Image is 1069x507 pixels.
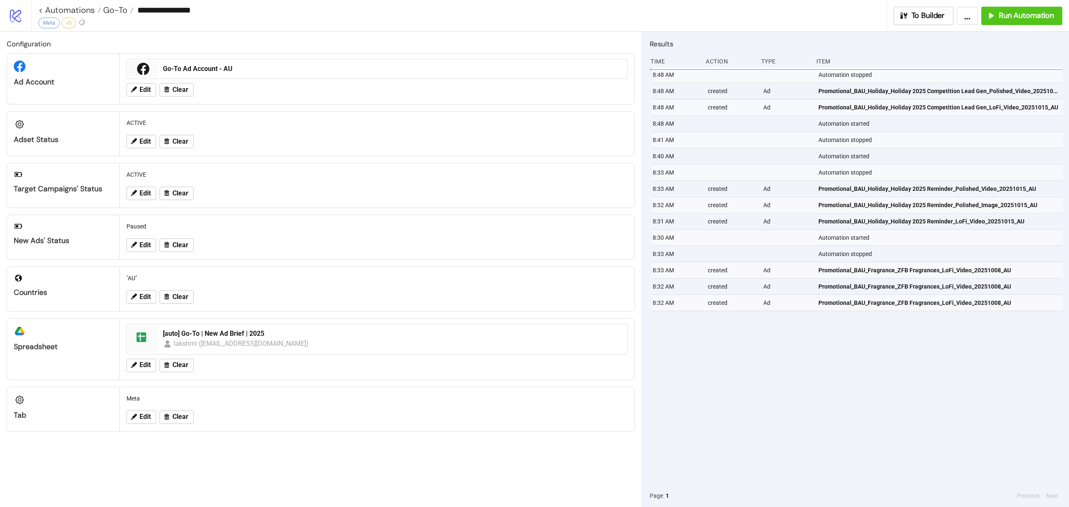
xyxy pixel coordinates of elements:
[762,295,812,311] div: Ad
[139,86,151,94] span: Edit
[160,135,194,148] button: Clear
[127,83,156,96] button: Edit
[127,238,156,252] button: Edit
[127,359,156,372] button: Edit
[139,293,151,301] span: Edit
[762,279,812,294] div: Ad
[818,67,1064,83] div: Automation stopped
[818,266,1011,275] span: Promotional_BAU_Fragrance_ZFB Fragrances_LoFi_Video_20251008_AU
[160,411,194,424] button: Clear
[707,262,756,278] div: created
[652,67,701,83] div: 8:48 AM
[707,295,756,311] div: created
[762,197,812,213] div: Ad
[172,138,188,145] span: Clear
[707,279,756,294] div: created
[762,181,812,197] div: Ad
[652,262,701,278] div: 8:33 AM
[818,99,1059,115] a: Promotional_BAU_Holiday_Holiday 2025 Competition Lead Gen_LoFi_Video_20251015_AU
[123,167,631,183] div: ACTIVE
[652,230,701,246] div: 8:30 AM
[127,411,156,424] button: Edit
[172,413,188,421] span: Clear
[160,359,194,372] button: Clear
[707,181,756,197] div: created
[760,53,810,69] div: Type
[818,83,1059,99] a: Promotional_BAU_Holiday_Holiday 2025 Competition Lead Gen_Polished_Video_20251015_AU
[160,290,194,304] button: Clear
[123,115,631,131] div: ACTIVE
[816,53,1062,69] div: Item
[652,132,701,148] div: 8:41 AM
[707,197,756,213] div: created
[818,132,1064,148] div: Automation stopped
[762,213,812,229] div: Ad
[762,83,812,99] div: Ad
[172,241,188,249] span: Clear
[163,64,622,74] div: Go-To Ad Account - AU
[957,7,978,25] button: ...
[14,184,113,194] div: Target Campaigns' Status
[818,200,1037,210] span: Promotional_BAU_Holiday_Holiday 2025 Reminder_Polished_Image_20251015_AU
[818,165,1064,180] div: Automation stopped
[707,83,756,99] div: created
[762,262,812,278] div: Ad
[999,11,1054,20] span: Run Automation
[818,181,1059,197] a: Promotional_BAU_Holiday_Holiday 2025 Reminder_Polished_Video_20251015_AU
[650,53,699,69] div: Time
[101,6,134,14] a: Go-To
[650,491,663,500] span: Page
[172,86,188,94] span: Clear
[894,7,954,25] button: To Builder
[172,293,188,301] span: Clear
[981,7,1062,25] button: Run Automation
[652,83,701,99] div: 8:48 AM
[652,213,701,229] div: 8:31 AM
[139,138,151,145] span: Edit
[14,342,113,352] div: Spreadsheet
[818,282,1011,291] span: Promotional_BAU_Fragrance_ZFB Fragrances_LoFi_Video_20251008_AU
[123,270,631,286] div: "AU"
[818,295,1059,311] a: Promotional_BAU_Fragrance_ZFB Fragrances_LoFi_Video_20251008_AU
[762,99,812,115] div: Ad
[139,361,151,369] span: Edit
[139,241,151,249] span: Edit
[652,181,701,197] div: 8:33 AM
[652,165,701,180] div: 8:33 AM
[14,288,113,297] div: Countries
[652,116,701,132] div: 8:48 AM
[38,6,101,14] a: < Automations
[818,116,1064,132] div: Automation started
[707,213,756,229] div: created
[14,77,113,87] div: Ad Account
[127,187,156,200] button: Edit
[707,99,756,115] div: created
[163,329,622,338] div: [auto] Go-To | New Ad Brief | 2025
[174,338,309,349] div: lakshmi ([EMAIL_ADDRESS][DOMAIN_NAME])
[663,491,671,500] button: 1
[652,279,701,294] div: 8:32 AM
[61,18,76,28] div: v5
[127,135,156,148] button: Edit
[160,238,194,252] button: Clear
[101,5,127,15] span: Go-To
[818,246,1064,262] div: Automation stopped
[127,290,156,304] button: Edit
[818,103,1058,112] span: Promotional_BAU_Holiday_Holiday 2025 Competition Lead Gen_LoFi_Video_20251015_AU
[818,298,1011,307] span: Promotional_BAU_Fragrance_ZFB Fragrances_LoFi_Video_20251008_AU
[7,38,635,49] h2: Configuration
[172,361,188,369] span: Clear
[652,99,701,115] div: 8:48 AM
[818,86,1059,96] span: Promotional_BAU_Holiday_Holiday 2025 Competition Lead Gen_Polished_Video_20251015_AU
[652,295,701,311] div: 8:32 AM
[123,218,631,234] div: Paused
[160,83,194,96] button: Clear
[650,38,1062,49] h2: Results
[139,190,151,197] span: Edit
[818,279,1059,294] a: Promotional_BAU_Fragrance_ZFB Fragrances_LoFi_Video_20251008_AU
[14,411,113,420] div: Tab
[1044,491,1061,500] button: Next
[818,148,1064,164] div: Automation started
[14,236,113,246] div: New Ads' Status
[160,187,194,200] button: Clear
